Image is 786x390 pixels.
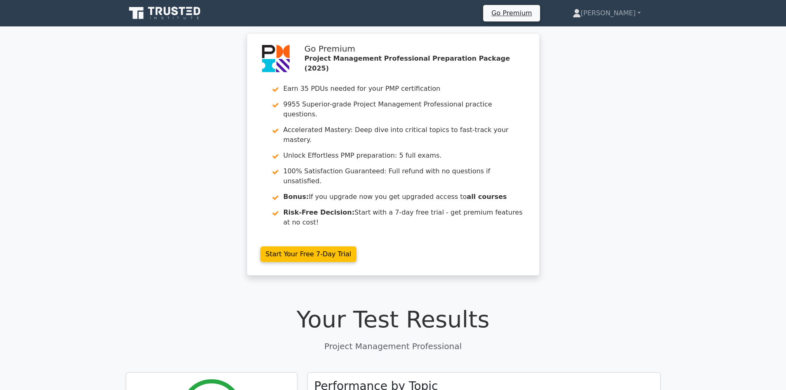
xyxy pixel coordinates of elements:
[126,340,661,352] p: Project Management Professional
[553,5,661,21] a: [PERSON_NAME]
[260,246,357,262] a: Start Your Free 7-Day Trial
[126,305,661,333] h1: Your Test Results
[486,7,537,19] a: Go Premium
